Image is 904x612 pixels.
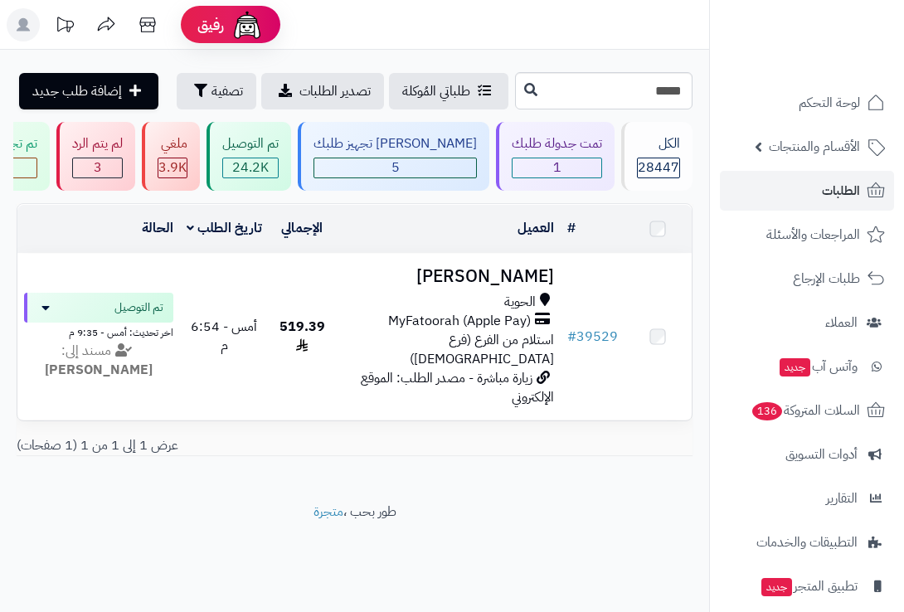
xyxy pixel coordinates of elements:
span: لوحة التحكم [799,91,860,114]
span: استلام من الفرع (فرع [DEMOGRAPHIC_DATA]) [410,330,554,369]
a: الكل28447 [618,122,696,191]
span: إضافة طلب جديد [32,81,122,101]
a: [PERSON_NAME] تجهيز طلبك 5 [294,122,493,191]
span: MyFatoorah (Apple Pay) [388,312,531,331]
span: الطلبات [822,179,860,202]
a: لوحة التحكم [720,83,894,123]
span: 28447 [638,158,679,177]
h3: [PERSON_NAME] [343,267,554,286]
a: تاريخ الطلب [187,218,262,238]
span: طلباتي المُوكلة [402,81,470,101]
a: التطبيقات والخدمات [720,522,894,562]
span: تصدير الطلبات [299,81,371,101]
span: أمس - 6:54 م [191,317,257,356]
span: جديد [761,578,792,596]
span: السلات المتروكة [751,399,860,422]
div: 3880 [158,158,187,177]
a: طلباتي المُوكلة [389,73,508,109]
span: 1 [513,158,601,177]
span: التطبيقات والخدمات [756,531,858,554]
a: العملاء [720,303,894,342]
span: تصفية [211,81,243,101]
div: تمت جدولة طلبك [512,134,602,153]
div: مسند إلى: [12,342,186,380]
a: الحالة [142,218,173,238]
a: إضافة طلب جديد [19,73,158,109]
strong: [PERSON_NAME] [45,360,153,380]
a: # [567,218,576,238]
span: العملاء [825,311,858,334]
div: الكل [637,134,680,153]
span: المراجعات والأسئلة [766,223,860,246]
a: أدوات التسويق [720,435,894,474]
a: ملغي 3.9K [139,122,203,191]
a: التقارير [720,478,894,518]
a: السلات المتروكة136 [720,391,894,430]
a: تحديثات المنصة [44,8,85,46]
span: 3 [73,158,122,177]
div: [PERSON_NAME] تجهيز طلبك [313,134,477,153]
div: لم يتم الرد [72,134,123,153]
span: أدوات التسويق [785,443,858,466]
span: 136 [752,402,782,420]
a: تم التوصيل 24.2K [203,122,294,191]
div: ملغي [158,134,187,153]
span: 3.9K [158,158,187,177]
a: وآتس آبجديد [720,347,894,386]
span: التقارير [826,487,858,510]
span: الحوية [504,293,536,312]
div: تم التوصيل [222,134,279,153]
a: الإجمالي [281,218,323,238]
span: زيارة مباشرة - مصدر الطلب: الموقع الإلكتروني [361,368,554,407]
a: طلبات الإرجاع [720,259,894,299]
span: تم التوصيل [114,299,163,316]
span: 5 [314,158,476,177]
a: الطلبات [720,171,894,211]
a: المراجعات والأسئلة [720,215,894,255]
img: logo-2.png [791,44,888,79]
div: اخر تحديث: أمس - 9:35 م [24,323,173,340]
a: لم يتم الرد 3 [53,122,139,191]
a: متجرة [313,502,343,522]
div: 24177 [223,158,278,177]
a: تمت جدولة طلبك 1 [493,122,618,191]
span: طلبات الإرجاع [793,267,860,290]
a: تطبيق المتجرجديد [720,566,894,606]
span: 24.2K [223,158,278,177]
div: عرض 1 إلى 1 من 1 (1 صفحات) [4,436,705,455]
a: العميل [518,218,554,238]
span: وآتس آب [778,355,858,378]
span: الأقسام والمنتجات [769,135,860,158]
button: تصفية [177,73,256,109]
span: 519.39 [279,317,325,356]
a: تصدير الطلبات [261,73,384,109]
a: #39529 [567,327,618,347]
span: # [567,327,576,347]
span: رفيق [197,15,224,35]
img: ai-face.png [231,8,264,41]
span: جديد [780,358,810,376]
span: تطبيق المتجر [760,575,858,598]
